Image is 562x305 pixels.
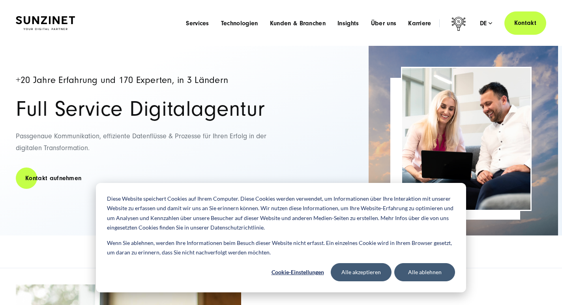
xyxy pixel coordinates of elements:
button: Alle akzeptieren [331,263,392,281]
a: Services [186,19,209,27]
p: Diese Website speichert Cookies auf Ihrem Computer. Diese Cookies werden verwendet, um Informatio... [107,194,455,233]
a: Kunden & Branchen [270,19,326,27]
a: Karriere [408,19,431,27]
button: Cookie-Einstellungen [267,263,328,281]
span: Passgenaue Kommunikation, effiziente Datenflüsse & Prozesse für Ihren Erfolg in der digitalen Tra... [16,132,266,152]
p: Wenn Sie ablehnen, werden Ihre Informationen beim Besuch dieser Website nicht erfasst. Ein einzel... [107,238,455,258]
h4: +20 Jahre Erfahrung und 170 Experten, in 3 Ländern [16,75,292,85]
img: Service_Images_2025_39 [402,68,530,210]
button: Alle ablehnen [394,263,455,281]
a: Kontakt aufnehmen [16,167,91,190]
img: SUNZINET Full Service Digital Agentur [16,16,75,30]
a: Über uns [371,19,397,27]
img: Full-Service Digitalagentur SUNZINET - Business Applications Web & Cloud_2 [369,46,558,235]
h2: Full Service Digitalagentur [16,98,292,120]
a: Technologien [221,19,258,27]
div: de [480,19,493,27]
a: Kontakt [504,11,546,35]
div: Cookie banner [96,183,466,292]
a: Insights [337,19,359,27]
